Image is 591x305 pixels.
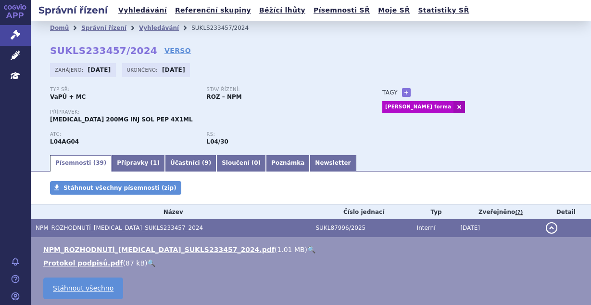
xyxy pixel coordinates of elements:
a: NPM_ROZHODNUTÍ_[MEDICAL_DATA]_SUKLS233457_2024.pdf [43,246,275,253]
span: 1 [153,159,157,166]
span: 1.01 MB [277,246,304,253]
strong: VaPÚ + MC [50,93,86,100]
strong: [DATE] [88,66,111,73]
span: NPM_ROZHODNUTÍ_BENLYSTA_SUKLS233457_2024 [36,225,203,231]
h3: Tagy [382,87,398,98]
a: Běžící lhůty [256,4,308,17]
p: Stav řízení: [207,87,354,93]
a: Písemnosti SŘ [311,4,373,17]
a: Newsletter [310,155,356,172]
span: Stáhnout všechny písemnosti (zip) [63,185,176,191]
th: Zveřejněno [455,205,541,219]
td: SUKL87996/2025 [311,219,412,237]
strong: ROZ – NPM [207,93,242,100]
a: Vyhledávání [115,4,170,17]
span: 0 [254,159,258,166]
strong: BELIMUMAB [50,138,79,145]
a: 🔍 [147,259,155,267]
a: + [402,88,411,97]
abbr: (?) [515,209,523,216]
th: Detail [541,205,591,219]
a: [PERSON_NAME] forma [382,101,453,113]
li: ( ) [43,245,581,254]
li: ( ) [43,258,581,268]
th: Typ [412,205,456,219]
a: VERSO [164,46,191,55]
span: [MEDICAL_DATA] 200MG INJ SOL PEP 4X1ML [50,116,193,123]
p: Přípravek: [50,109,363,115]
a: 🔍 [307,246,315,253]
a: Stáhnout všechno [43,278,123,299]
a: Statistiky SŘ [415,4,472,17]
a: Vyhledávání [139,25,179,31]
span: 39 [96,159,104,166]
a: Správní řízení [81,25,126,31]
a: Poznámka [266,155,310,172]
span: Ukončeno: [127,66,160,74]
a: Stáhnout všechny písemnosti (zip) [50,181,181,195]
li: SUKLS233457/2024 [191,21,261,35]
td: [DATE] [455,219,541,237]
a: Přípravky (1) [112,155,165,172]
strong: SUKLS233457/2024 [50,45,157,56]
a: Domů [50,25,69,31]
a: Protokol podpisů.pdf [43,259,123,267]
strong: belimumab [207,138,228,145]
strong: [DATE] [162,66,185,73]
span: 87 kB [126,259,145,267]
a: Referenční skupiny [172,4,254,17]
span: Zahájeno: [55,66,85,74]
h2: Správní řízení [31,3,115,17]
button: detail [546,222,557,234]
th: Název [31,205,311,219]
a: Moje SŘ [375,4,413,17]
span: 9 [204,159,208,166]
span: Interní [417,225,436,231]
th: Číslo jednací [311,205,412,219]
a: Účastníci (9) [165,155,216,172]
a: Sloučení (0) [216,155,266,172]
p: Typ SŘ: [50,87,197,93]
p: RS: [207,132,354,137]
a: Písemnosti (39) [50,155,112,172]
p: ATC: [50,132,197,137]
